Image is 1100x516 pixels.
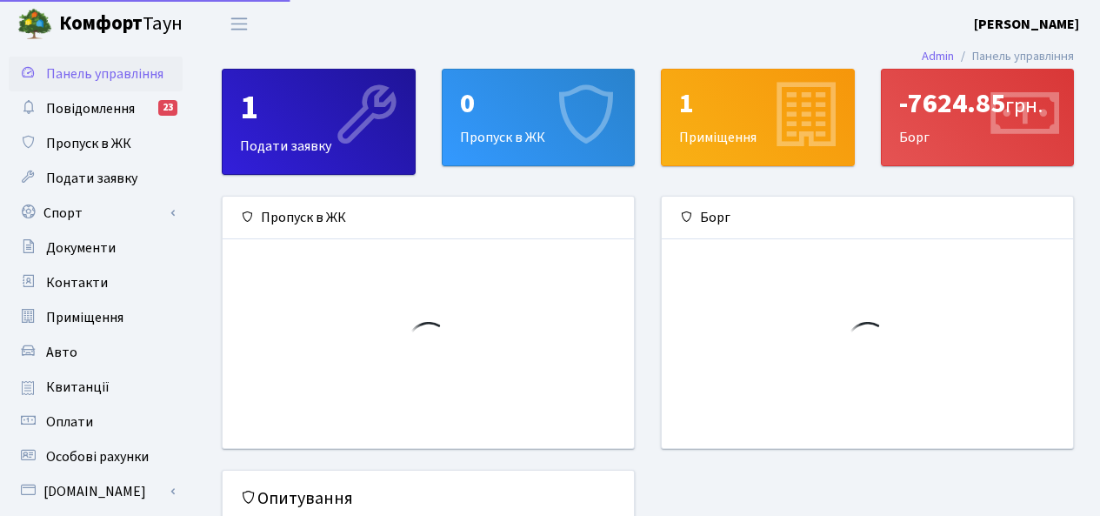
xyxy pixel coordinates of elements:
[46,99,135,118] span: Повідомлення
[46,308,123,327] span: Приміщення
[59,10,183,39] span: Таун
[9,300,183,335] a: Приміщення
[442,69,636,166] a: 0Пропуск в ЖК
[223,70,415,174] div: Подати заявку
[896,38,1100,75] nav: breadcrumb
[46,412,93,432] span: Оплати
[9,161,183,196] a: Подати заявку
[661,69,855,166] a: 1Приміщення
[240,87,397,129] div: 1
[46,169,137,188] span: Подати заявку
[9,91,183,126] a: Повідомлення23
[223,197,634,239] div: Пропуск в ЖК
[46,273,108,292] span: Контакти
[9,196,183,231] a: Спорт
[899,87,1057,120] div: -7624.85
[222,69,416,175] a: 1Подати заявку
[9,126,183,161] a: Пропуск в ЖК
[9,57,183,91] a: Панель управління
[922,47,954,65] a: Admin
[662,197,1073,239] div: Борг
[974,15,1079,34] b: [PERSON_NAME]
[46,343,77,362] span: Авто
[679,87,837,120] div: 1
[9,265,183,300] a: Контакти
[17,7,52,42] img: logo.png
[46,238,116,258] span: Документи
[443,70,635,165] div: Пропуск в ЖК
[46,134,131,153] span: Пропуск в ЖК
[9,335,183,370] a: Авто
[217,10,261,38] button: Переключити навігацію
[9,439,183,474] a: Особові рахунки
[882,70,1074,165] div: Борг
[9,405,183,439] a: Оплати
[158,100,177,116] div: 23
[9,231,183,265] a: Документи
[240,488,617,509] h5: Опитування
[46,64,163,84] span: Панель управління
[460,87,617,120] div: 0
[974,14,1079,35] a: [PERSON_NAME]
[46,378,110,397] span: Квитанції
[46,447,149,466] span: Особові рахунки
[59,10,143,37] b: Комфорт
[954,47,1074,66] li: Панель управління
[9,370,183,405] a: Квитанції
[9,474,183,509] a: [DOMAIN_NAME]
[662,70,854,165] div: Приміщення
